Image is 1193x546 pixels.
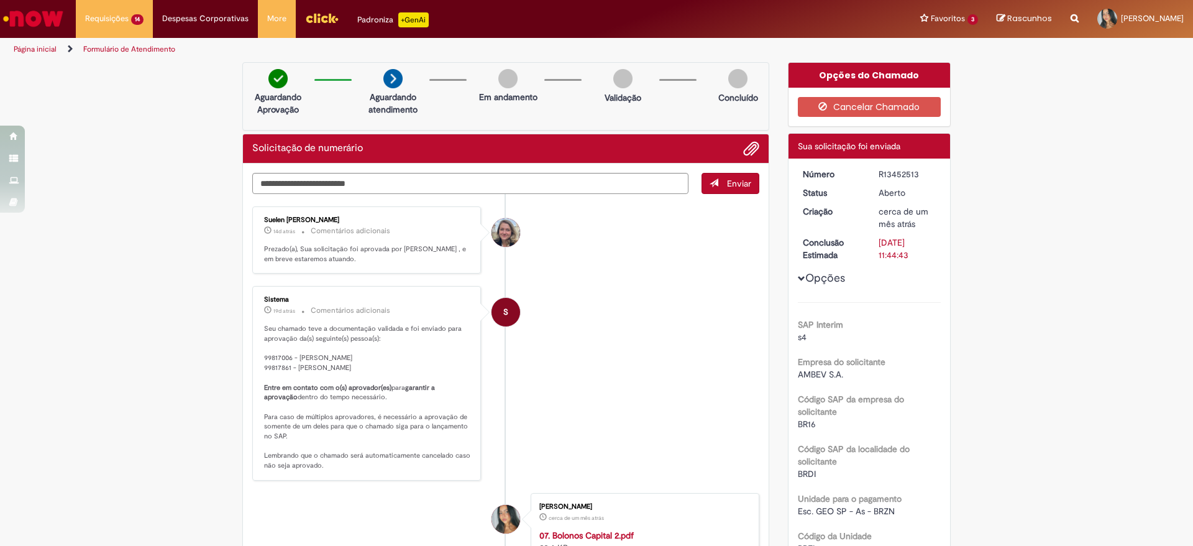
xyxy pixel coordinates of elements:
[718,91,758,104] p: Concluído
[1,6,65,31] img: ServiceNow
[879,236,936,261] div: [DATE] 11:44:43
[14,44,57,54] a: Página inicial
[793,236,870,261] dt: Conclusão Estimada
[798,493,902,504] b: Unidade para o pagamento
[798,468,816,479] span: BRDI
[879,206,928,229] time: 27/08/2025 13:44:40
[162,12,249,25] span: Despesas Corporativas
[793,168,870,180] dt: Número
[539,503,746,511] div: [PERSON_NAME]
[798,141,900,152] span: Sua solicitação foi enviada
[491,505,520,534] div: Laura Fernandes Araujo
[264,244,471,264] p: Prezado(a), Sua solicitação foi aprovada por [PERSON_NAME] , e em breve estaremos atuando.
[264,383,437,402] b: garantir a aprovação
[252,173,688,194] textarea: Digite sua mensagem aqui...
[273,307,295,315] span: 19d atrás
[264,383,391,392] b: Entre em contato com o(s) aprovador(es)
[798,331,807,343] span: s4
[798,419,816,430] span: BR16
[252,143,363,154] h2: Solicitação de numerário Histórico de tíquete
[273,228,295,235] span: 14d atrás
[549,514,604,522] time: 27/08/2025 13:44:32
[1121,13,1184,24] span: [PERSON_NAME]
[931,12,965,25] span: Favoritos
[879,187,936,199] div: Aberto
[491,298,520,326] div: System
[264,216,471,224] div: Suelen [PERSON_NAME]
[879,168,936,180] div: R13452513
[479,91,537,103] p: Em andamento
[798,97,941,117] button: Cancelar Chamado
[383,69,403,88] img: arrow-next.png
[798,369,843,380] span: AMBEV S.A.
[267,12,286,25] span: More
[549,514,604,522] span: cerca de um mês atrás
[1007,12,1052,24] span: Rascunhos
[85,12,129,25] span: Requisições
[879,205,936,230] div: 27/08/2025 13:44:40
[131,14,144,25] span: 14
[798,530,872,542] b: Código da Unidade
[793,205,870,218] dt: Criação
[727,178,751,189] span: Enviar
[798,394,904,417] b: Código SAP da empresa do solicitante
[997,13,1052,25] a: Rascunhos
[702,173,759,194] button: Enviar
[743,141,759,157] button: Adicionar anexos
[357,12,429,27] div: Padroniza
[264,296,471,303] div: Sistema
[363,91,423,116] p: Aguardando atendimento
[264,324,471,471] p: Seu chamado teve a documentação validada e foi enviado para aprovação da(s) seguinte(s) pessoa(s)...
[798,506,895,517] span: Esc. GEO SP - As - BRZN
[83,44,175,54] a: Formulário de Atendimento
[498,69,518,88] img: img-circle-grey.png
[248,91,308,116] p: Aguardando Aprovação
[311,226,390,236] small: Comentários adicionais
[311,305,390,316] small: Comentários adicionais
[491,218,520,247] div: Suelen Nicolino Mazza
[605,91,641,104] p: Validação
[798,319,843,330] b: SAP Interim
[539,530,634,541] a: 07. Bolonos Capital 2.pdf
[503,297,508,327] span: S
[9,38,786,61] ul: Trilhas de página
[273,307,295,315] time: 10/09/2025 22:05:09
[793,187,870,199] dt: Status
[788,63,951,88] div: Opções do Chamado
[879,206,928,229] span: cerca de um mês atrás
[305,9,339,27] img: click_logo_yellow_360x200.png
[967,14,978,25] span: 3
[613,69,633,88] img: img-circle-grey.png
[398,12,429,27] p: +GenAi
[728,69,747,88] img: img-circle-grey.png
[268,69,288,88] img: check-circle-green.png
[798,356,885,368] b: Empresa do solicitante
[273,228,295,235] time: 15/09/2025 14:15:22
[798,443,910,467] b: Código SAP da localidade do solicitante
